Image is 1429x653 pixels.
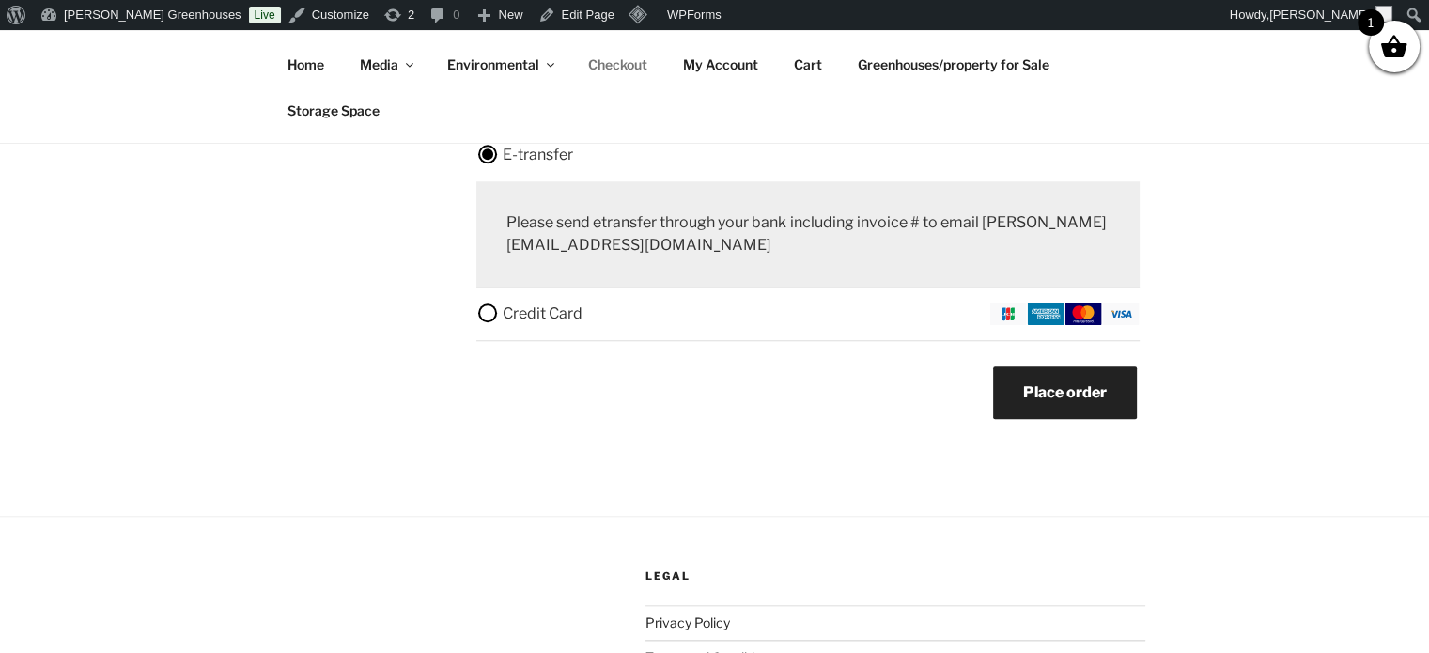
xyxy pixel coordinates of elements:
a: Media [344,41,428,87]
a: Live [249,7,281,23]
nav: Top Menu [272,41,1158,133]
a: Checkout [572,41,664,87]
a: Greenhouses/property for Sale [842,41,1066,87]
a: Cart [778,41,839,87]
span: 1 [1358,9,1384,36]
a: Environmental [431,41,569,87]
p: Please send etransfer through your bank including invoice # to email [PERSON_NAME][EMAIL_ADDRESS]... [506,211,1109,257]
a: My Account [667,41,775,87]
h2: Legal [645,569,1144,583]
label: Credit Card [476,303,1139,325]
span: [PERSON_NAME] [1269,8,1370,22]
label: E-transfer [476,144,1139,166]
img: visa [1102,303,1140,325]
a: Storage Space [272,87,396,133]
img: mastercard [1064,303,1102,325]
a: Privacy Policy [645,614,730,630]
img: jcb [989,303,1027,325]
button: Place order [993,366,1137,419]
img: amex [1027,303,1064,325]
a: Home [272,41,341,87]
